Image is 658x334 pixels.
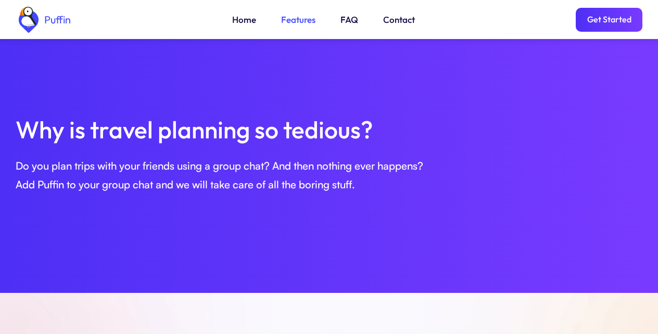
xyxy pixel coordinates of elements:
div: Puffin [42,15,71,25]
div: Do you plan trips with your friends using a group chat? And then nothing ever happens? Add Puffin... [16,157,642,194]
a: Features [281,13,315,27]
a: Get Started [576,8,642,32]
h2: Why is travel planning so tedious? [16,113,642,146]
a: Home [232,13,256,27]
a: home [16,7,71,33]
a: Contact [383,13,415,27]
a: FAQ [340,13,358,27]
